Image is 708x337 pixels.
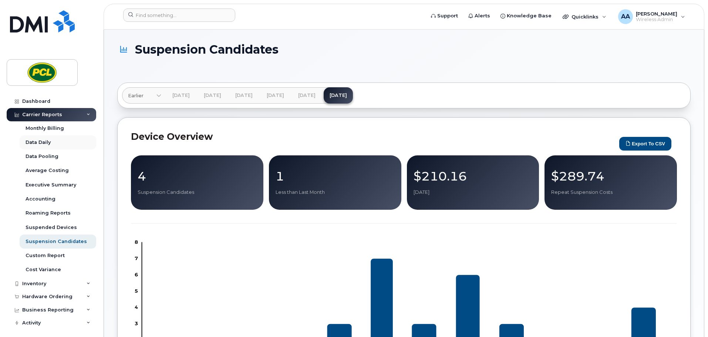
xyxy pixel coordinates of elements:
[276,169,395,183] p: 1
[551,169,670,183] p: $289.74
[135,272,138,277] tspan: 6
[128,92,144,99] span: Earlier
[414,189,533,196] p: [DATE]
[135,304,138,310] tspan: 4
[138,169,257,183] p: 4
[122,87,161,104] a: Earlier
[135,239,138,245] tspan: 8
[198,87,227,104] a: [DATE]
[229,87,259,104] a: [DATE]
[131,131,616,142] h2: Device Overview
[135,288,138,294] tspan: 5
[135,320,138,326] tspan: 3
[551,189,670,196] p: Repeat Suspension Costs
[276,189,395,196] p: Less than Last Month
[324,87,353,104] a: [DATE]
[138,189,257,196] p: Suspension Candidates
[414,169,533,183] p: $210.16
[166,87,196,104] a: [DATE]
[292,87,321,104] a: [DATE]
[619,137,671,151] button: Export to CSV
[135,43,279,56] span: Suspension Candidates
[135,255,138,261] tspan: 7
[261,87,290,104] a: [DATE]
